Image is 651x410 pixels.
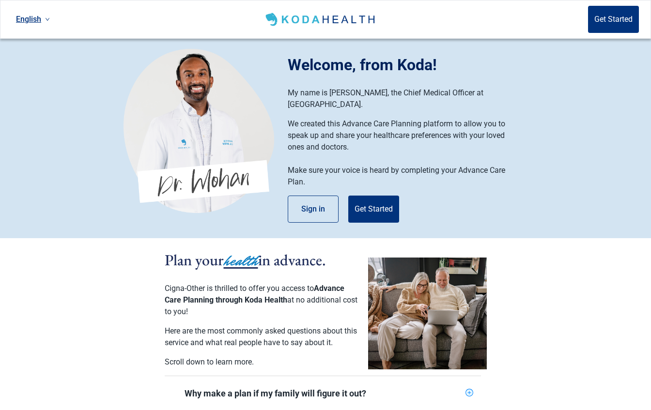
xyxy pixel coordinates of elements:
[465,389,473,396] span: plus-circle
[45,17,50,22] span: down
[288,196,339,223] button: Sign in
[288,165,518,188] p: Make sure your voice is heard by completing your Advance Care Plan.
[258,250,326,270] span: in advance.
[368,258,487,369] img: Couple planning their healthcare together
[124,48,274,213] img: Koda Health
[288,118,518,153] p: We created this Advance Care Planning platform to allow you to speak up and share your healthcare...
[165,284,314,293] span: Cigna-Other is thrilled to offer you access to
[588,6,639,33] button: Get Started
[288,53,527,76] h1: Welcome, from Koda!
[185,388,462,399] div: Why make a plan if my family will figure it out?
[165,325,358,349] p: Here are the most commonly asked questions about this service and what real people have to say ab...
[12,11,54,27] a: Current language: English
[348,196,399,223] button: Get Started
[224,250,258,272] span: health
[288,87,518,110] p: My name is [PERSON_NAME], the Chief Medical Officer at [GEOGRAPHIC_DATA].
[263,12,378,27] img: Koda Health
[165,250,224,270] span: Plan your
[165,356,358,368] p: Scroll down to learn more.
